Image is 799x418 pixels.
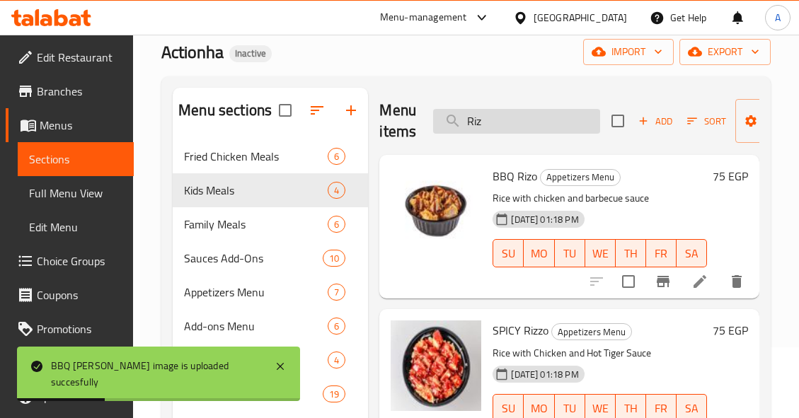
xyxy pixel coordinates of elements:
span: export [691,43,759,61]
div: [GEOGRAPHIC_DATA] [534,10,627,25]
span: Family Meals [184,216,328,233]
span: Fried Chicken Meals [184,148,328,165]
span: SPICY Rizzo [493,320,548,341]
a: Choice Groups [6,244,134,278]
span: Edit Restaurant [37,49,122,66]
button: Branch-specific-item [646,265,680,298]
span: Coupons [37,286,122,303]
span: Add-ons Menu [184,318,328,335]
span: 4 [328,184,345,197]
span: Select to update [614,267,643,296]
span: 6 [328,150,345,163]
div: Fries Menu4 [173,343,368,377]
span: TU [561,243,580,264]
div: items [328,352,345,368]
div: BBQ [PERSON_NAME] image is uploaded succesfully [51,358,260,390]
button: FR [646,239,677,267]
h6: 75 EGP [713,320,748,340]
button: TH [616,239,646,267]
div: items [323,250,345,267]
span: 19 [323,388,345,401]
span: Promotions [37,320,122,337]
div: Add-ons Menu6 [173,309,368,343]
span: Sections [29,151,122,168]
span: 10 [323,252,345,265]
button: Sort [684,110,730,132]
span: WE [591,243,610,264]
button: export [679,39,771,65]
span: 7 [328,286,345,299]
a: Promotions [6,312,134,346]
h2: Menu sections [178,100,272,121]
span: [DATE] 01:18 PM [505,213,584,226]
button: SU [493,239,524,267]
a: Edit menu item [691,273,708,290]
p: Rice with Chicken and Hot Tiger Sauce [493,344,707,362]
img: SPICY Rizzo [391,320,481,411]
span: import [594,43,662,61]
span: Choice Groups [37,252,122,269]
span: Branches [37,83,122,100]
span: [DATE] 01:18 PM [505,368,584,381]
div: Kids Meals4 [173,173,368,207]
img: BBQ Rizo [391,166,481,257]
button: delete [720,265,754,298]
span: Edit Menu [29,219,122,236]
span: Upsell [37,388,122,405]
a: Coupons [6,278,134,312]
div: Appetizers Menu7 [173,275,368,309]
h2: Menu items [379,100,416,142]
span: Kids Meals [184,182,328,199]
div: Menu-management [380,9,467,26]
button: import [583,39,674,65]
div: items [328,148,345,165]
span: Appetizers Menu [184,284,328,301]
span: 6 [328,320,345,333]
h6: 75 EGP [713,166,748,186]
a: Edit Menu [18,210,134,244]
a: Branches [6,74,134,108]
span: Appetizers Menu [552,324,631,340]
span: Menus [40,117,122,134]
span: Add [636,113,674,129]
a: Menus [6,108,134,142]
a: Edit Restaurant [6,40,134,74]
span: TH [621,243,640,264]
span: BBQ Rizo [493,166,537,187]
div: items [328,318,345,335]
button: TU [555,239,585,267]
div: items [328,182,345,199]
div: Sauces Add-Ons10 [173,241,368,275]
span: Sort items [678,110,735,132]
div: items [323,385,345,402]
span: 4 [328,354,345,367]
span: Add item [633,110,678,132]
p: Rice with chicken and barbecue sauce [493,190,707,207]
div: Family Meals6 [173,207,368,241]
span: MO [529,243,548,264]
a: Upsell [6,380,134,414]
button: SA [677,239,707,267]
span: Sort [687,113,726,129]
span: Inactive [229,47,272,59]
button: WE [585,239,616,267]
span: 6 [328,218,345,231]
span: Actionha [161,36,224,68]
a: Menu disclaimer [6,346,134,380]
span: Full Menu View [29,185,122,202]
button: MO [524,239,554,267]
a: Full Menu View [18,176,134,210]
div: Fried Chicken Meals6 [173,139,368,173]
a: Sections [18,142,134,176]
input: search [433,109,600,134]
span: Appetizers Menu [541,169,620,185]
span: FR [652,243,671,264]
span: Sauces Add-Ons [184,250,323,267]
span: SA [682,243,701,264]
